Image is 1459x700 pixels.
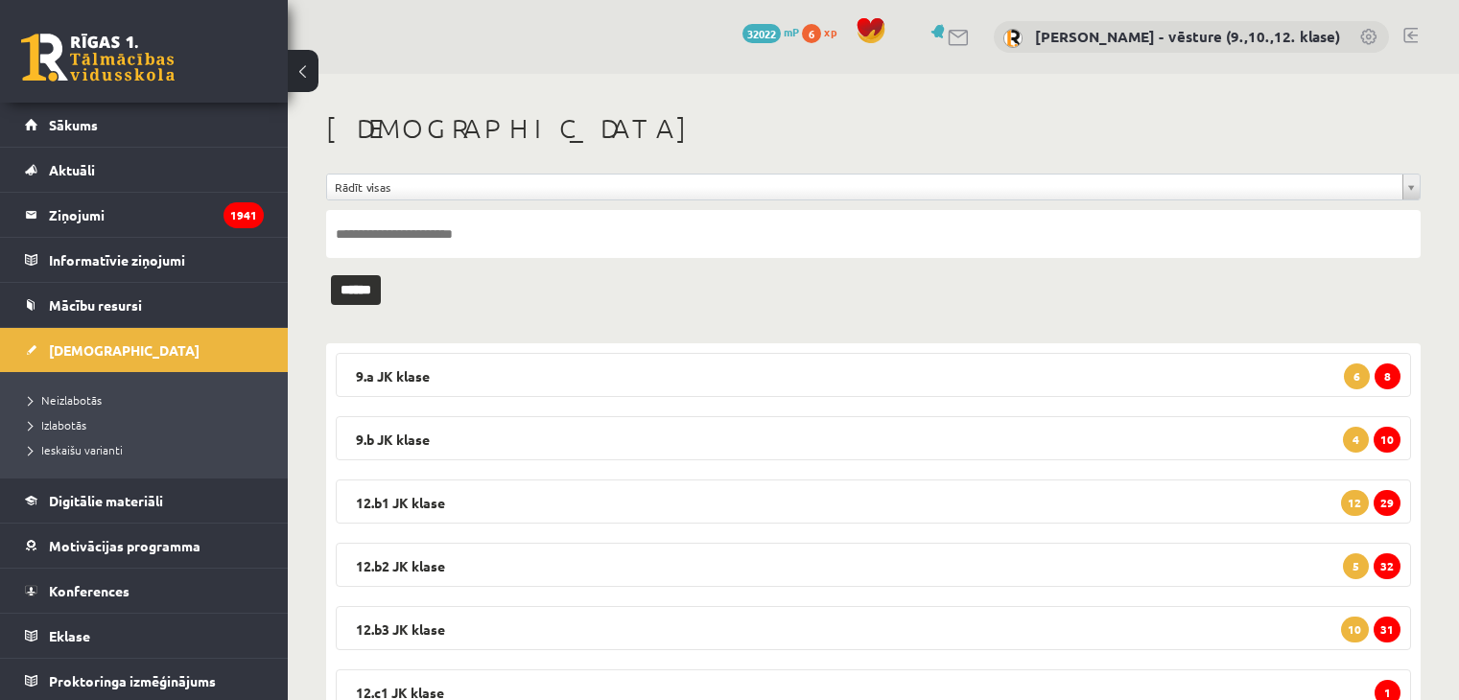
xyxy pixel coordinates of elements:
[336,479,1411,524] legend: 12.b1 JK klase
[742,24,799,39] a: 32022 mP
[742,24,781,43] span: 32022
[802,24,821,43] span: 6
[49,341,200,359] span: [DEMOGRAPHIC_DATA]
[25,103,264,147] a: Sākums
[49,672,216,689] span: Proktoringa izmēģinājums
[29,416,269,433] a: Izlabotās
[25,283,264,327] a: Mācību resursi
[1374,617,1400,642] span: 31
[336,353,1411,397] legend: 9.a JK klase
[1341,617,1368,642] span: 10
[326,112,1421,145] h1: [DEMOGRAPHIC_DATA]
[1374,490,1400,516] span: 29
[1375,363,1400,389] span: 8
[336,416,1411,460] legend: 9.b JK klase
[1343,427,1369,453] span: 4
[49,296,142,314] span: Mācību resursi
[1374,553,1400,579] span: 32
[224,202,264,228] i: 1941
[25,524,264,568] a: Motivācijas programma
[784,24,799,39] span: mP
[25,478,264,523] a: Digitālie materiāli
[29,441,269,458] a: Ieskaišu varianti
[25,569,264,613] a: Konferences
[802,24,846,39] a: 6 xp
[25,193,264,237] a: Ziņojumi1941
[335,175,1395,199] span: Rādīt visas
[49,116,98,133] span: Sākums
[21,34,175,82] a: Rīgas 1. Tālmācības vidusskola
[49,492,163,509] span: Digitālie materiāli
[1035,27,1340,46] a: [PERSON_NAME] - vēsture (9.,10.,12. klase)
[1341,490,1368,516] span: 12
[25,238,264,282] a: Informatīvie ziņojumi
[824,24,836,39] span: xp
[1344,363,1370,389] span: 6
[327,175,1420,199] a: Rādīt visas
[49,193,264,237] legend: Ziņojumi
[29,417,86,432] span: Izlabotās
[1343,553,1369,579] span: 5
[1374,427,1400,453] span: 10
[49,238,264,282] legend: Informatīvie ziņojumi
[29,392,102,408] span: Neizlabotās
[49,161,95,178] span: Aktuāli
[49,537,200,554] span: Motivācijas programma
[49,582,129,599] span: Konferences
[25,328,264,372] a: [DEMOGRAPHIC_DATA]
[29,442,123,457] span: Ieskaišu varianti
[336,543,1411,587] legend: 12.b2 JK klase
[25,614,264,658] a: Eklase
[49,627,90,644] span: Eklase
[25,148,264,192] a: Aktuāli
[1003,29,1023,48] img: Kristīna Kižlo - vēsture (9.,10.,12. klase)
[29,391,269,408] a: Neizlabotās
[336,606,1411,650] legend: 12.b3 JK klase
